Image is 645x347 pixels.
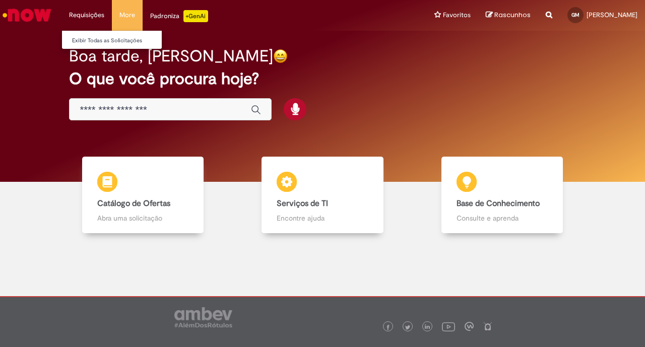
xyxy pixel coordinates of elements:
span: Requisições [69,10,104,20]
h2: Boa tarde, [PERSON_NAME] [69,47,273,65]
a: Exibir Todas as Solicitações [62,35,173,46]
span: GM [571,12,579,18]
b: Serviços de TI [277,198,328,209]
h2: O que você procura hoje? [69,70,575,88]
b: Base de Conhecimento [457,198,540,209]
b: Catálogo de Ofertas [97,198,170,209]
img: logo_footer_naosei.png [483,322,492,331]
img: logo_footer_youtube.png [442,320,455,333]
a: Catálogo de Ofertas Abra uma solicitação [53,157,233,234]
span: Rascunhos [494,10,531,20]
a: Base de Conhecimento Consulte e aprenda [412,157,592,234]
span: Favoritos [443,10,471,20]
p: Consulte e aprenda [457,213,548,223]
img: logo_footer_workplace.png [465,322,474,331]
img: logo_footer_ambev_rotulo_gray.png [174,307,232,327]
ul: Requisições [61,30,162,49]
p: Encontre ajuda [277,213,368,223]
span: More [119,10,135,20]
img: logo_footer_facebook.png [385,325,391,330]
img: happy-face.png [273,49,288,63]
a: Rascunhos [486,11,531,20]
p: +GenAi [183,10,208,22]
span: [PERSON_NAME] [587,11,637,19]
a: Serviços de TI Encontre ajuda [233,157,413,234]
p: Abra uma solicitação [97,213,188,223]
img: ServiceNow [1,5,53,25]
img: logo_footer_linkedin.png [425,324,430,330]
img: logo_footer_twitter.png [405,325,410,330]
div: Padroniza [150,10,208,22]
